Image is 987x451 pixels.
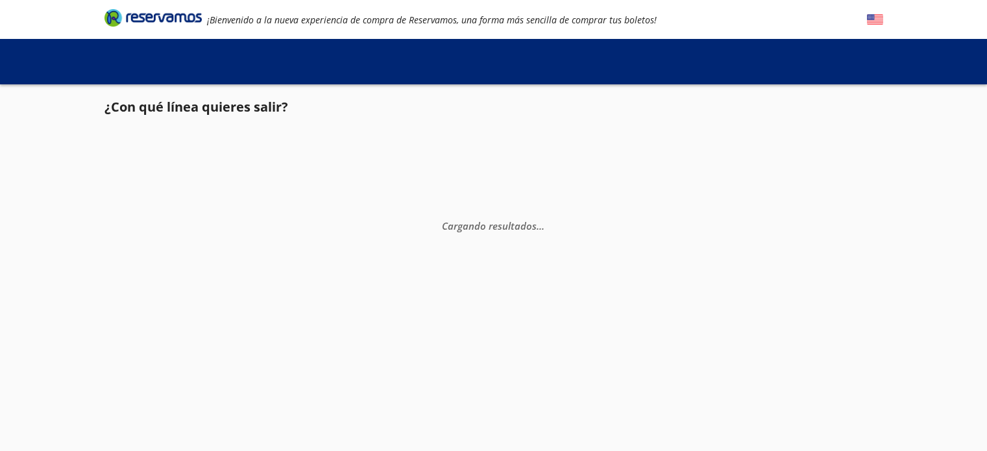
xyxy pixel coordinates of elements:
[542,219,544,232] span: .
[867,12,883,28] button: English
[537,219,539,232] span: .
[539,219,542,232] span: .
[104,8,202,31] a: Brand Logo
[104,8,202,27] i: Brand Logo
[442,219,544,232] em: Cargando resultados
[207,14,657,26] em: ¡Bienvenido a la nueva experiencia de compra de Reservamos, una forma más sencilla de comprar tus...
[104,97,288,117] p: ¿Con qué línea quieres salir?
